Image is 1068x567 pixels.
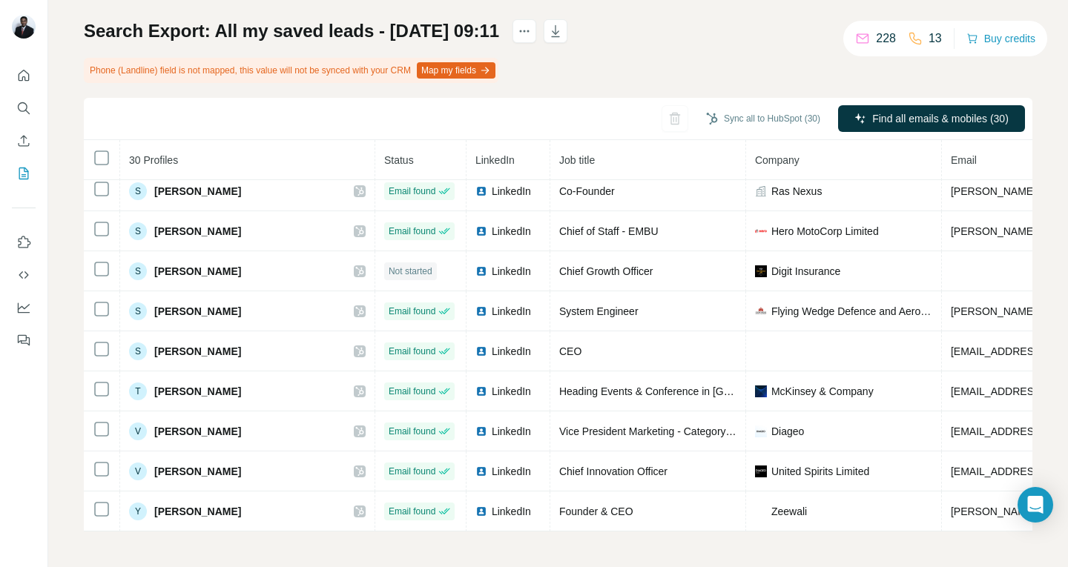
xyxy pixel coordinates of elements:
[389,305,435,318] span: Email found
[492,304,531,319] span: LinkedIn
[389,225,435,238] span: Email found
[154,464,241,479] span: [PERSON_NAME]
[492,504,531,519] span: LinkedIn
[492,184,531,199] span: LinkedIn
[876,30,896,47] p: 228
[389,265,432,278] span: Not started
[389,185,435,198] span: Email found
[475,154,515,166] span: LinkedIn
[872,111,1009,126] span: Find all emails & mobiles (30)
[559,265,653,277] span: Chief Growth Officer
[929,30,942,47] p: 13
[154,344,241,359] span: [PERSON_NAME]
[559,225,659,237] span: Chief of Staff - EMBU
[492,344,531,359] span: LinkedIn
[771,304,932,319] span: Flying Wedge Defence and Aerospace
[512,19,536,43] button: actions
[12,62,36,89] button: Quick start
[559,154,595,166] span: Job title
[384,154,414,166] span: Status
[12,327,36,354] button: Feedback
[129,182,147,200] div: S
[129,262,147,280] div: S
[389,505,435,518] span: Email found
[492,464,531,479] span: LinkedIn
[559,345,581,357] span: CEO
[771,424,804,439] span: Diageo
[492,384,531,399] span: LinkedIn
[12,160,36,187] button: My lists
[559,425,754,437] span: Vice President Marketing - Category Head
[129,503,147,520] div: Y
[475,225,487,237] img: LinkedIn logo
[154,304,241,319] span: [PERSON_NAME]
[475,505,487,517] img: LinkedIn logo
[475,425,487,437] img: LinkedIn logo
[771,224,879,239] span: Hero MotoCorp Limited
[154,384,241,399] span: [PERSON_NAME]
[475,385,487,397] img: LinkedIn logo
[12,262,36,288] button: Use Surfe API
[129,382,147,400] div: T
[755,425,767,437] img: company-logo
[492,224,531,239] span: LinkedIn
[559,505,633,517] span: Founder & CEO
[129,302,147,320] div: S
[417,62,495,79] button: Map my fields
[559,305,639,317] span: System Engineer
[755,265,767,277] img: company-logo
[492,424,531,439] span: LinkedIn
[475,345,487,357] img: LinkedIn logo
[755,305,767,317] img: company-logo
[1018,487,1053,523] div: Open Intercom Messenger
[951,154,977,166] span: Email
[389,425,435,438] span: Email found
[84,58,498,83] div: Phone (Landline) field is not mapped, this value will not be synced with your CRM
[475,265,487,277] img: LinkedIn logo
[12,127,36,154] button: Enrich CSV
[755,385,767,397] img: company-logo
[129,422,147,440] div: V
[559,465,667,477] span: Chief Innovation Officer
[154,504,241,519] span: [PERSON_NAME]
[838,105,1025,132] button: Find all emails & mobiles (30)
[154,224,241,239] span: [PERSON_NAME]
[475,465,487,477] img: LinkedIn logo
[771,504,807,519] span: Zeewali
[755,154,800,166] span: Company
[129,462,147,480] div: V
[154,184,241,199] span: [PERSON_NAME]
[154,264,241,279] span: [PERSON_NAME]
[475,185,487,197] img: LinkedIn logo
[129,222,147,240] div: S
[771,264,840,279] span: Digit Insurance
[389,345,435,358] span: Email found
[129,342,147,360] div: S
[755,505,767,517] img: company-logo
[12,229,36,256] button: Use Surfe on LinkedIn
[771,184,822,199] span: Ras Nexus
[559,385,821,397] span: Heading Events & Conference in [GEOGRAPHIC_DATA]
[966,28,1035,49] button: Buy credits
[12,294,36,321] button: Dashboard
[154,424,241,439] span: [PERSON_NAME]
[84,19,499,43] h1: Search Export: All my saved leads - [DATE] 09:11
[755,225,767,237] img: company-logo
[129,154,178,166] span: 30 Profiles
[389,465,435,478] span: Email found
[475,305,487,317] img: LinkedIn logo
[12,15,36,39] img: Avatar
[755,465,767,477] img: company-logo
[12,95,36,122] button: Search
[492,264,531,279] span: LinkedIn
[771,464,869,479] span: United Spirits Limited
[559,185,615,197] span: Co-Founder
[389,385,435,398] span: Email found
[696,107,831,130] button: Sync all to HubSpot (30)
[771,384,874,399] span: McKinsey & Company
